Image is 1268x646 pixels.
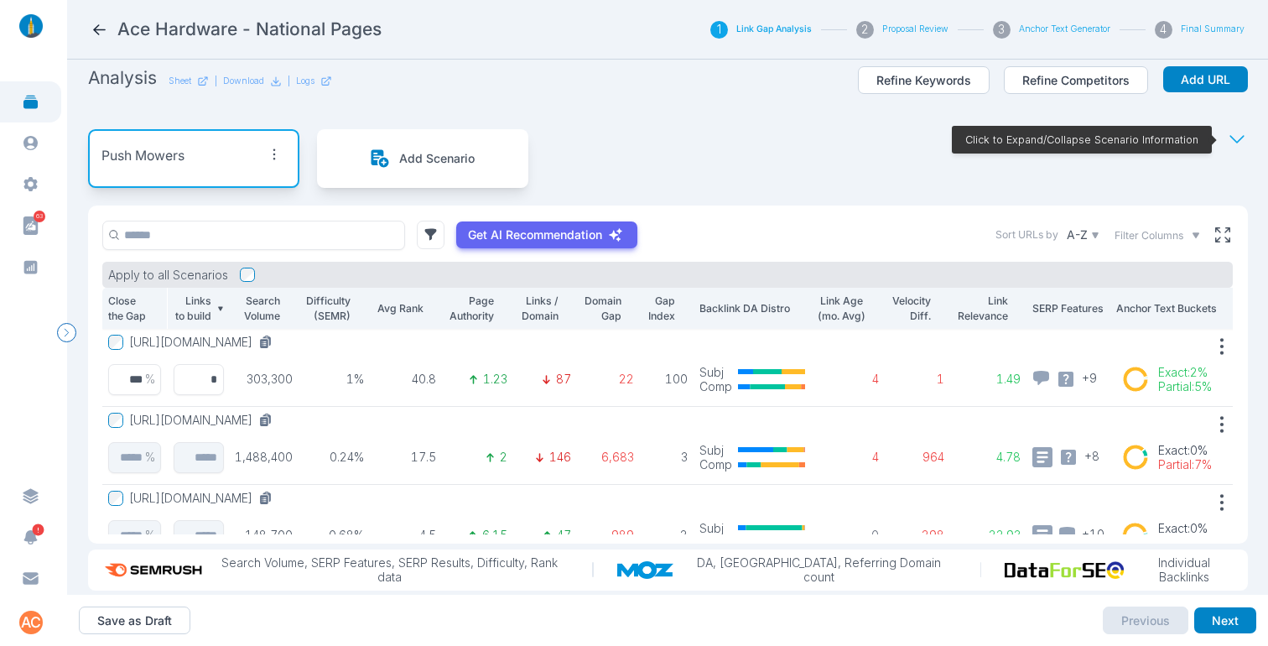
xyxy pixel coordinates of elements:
[891,294,931,323] p: Velocity Diff.
[169,76,217,87] a: Sheet|
[235,294,280,323] p: Search Volume
[456,221,637,248] button: Get AI Recommendation
[699,521,732,536] p: Subj
[13,14,49,38] img: linklaunch_small.2ae18699.png
[34,211,45,222] span: 63
[956,450,1021,465] p: 4.78
[304,450,364,465] p: 0.24%
[1004,66,1148,95] button: Refine Competitors
[1064,225,1103,246] button: A-Z
[646,450,688,465] p: 3
[1158,443,1212,458] p: Exact : 0%
[129,335,279,350] button: [URL][DOMAIN_NAME]
[699,301,805,316] p: Backlink DA Distro
[817,372,880,387] p: 4
[79,607,190,635] button: Save as Draft
[736,23,812,35] button: Link Gap Analysis
[370,148,475,169] button: Add Scenario
[699,457,732,472] p: Comp
[1019,23,1110,35] button: Anchor Text Generator
[304,372,364,387] p: 1%
[956,528,1021,543] p: 22.93
[100,555,210,585] img: semrush_logo.573af308.png
[699,443,732,458] p: Subj
[223,76,264,87] p: Download
[210,555,569,585] p: Search Volume, SERP Features, SERP Results, Difficulty, Rank data
[817,450,880,465] p: 4
[235,528,293,543] p: 148,700
[557,528,571,543] p: 47
[483,372,507,387] p: 1.23
[1181,23,1245,35] button: Final Summary
[617,561,683,579] img: moz_logo.a3998d80.png
[646,294,675,323] p: Gap Index
[1194,607,1256,634] button: Next
[549,450,571,465] p: 146
[965,133,1198,148] p: Click to Expand/Collapse Scenario Information
[1067,227,1088,242] p: A-Z
[1082,525,1104,541] span: + 10
[129,491,279,506] button: [URL][DOMAIN_NAME]
[1103,607,1188,635] button: Previous
[288,76,332,87] div: |
[1082,369,1097,385] span: + 9
[1116,301,1234,316] p: Anchor Text Buckets
[710,21,728,39] div: 1
[646,528,688,543] p: 2
[235,450,293,465] p: 1,488,400
[145,528,155,543] p: %
[1155,21,1172,39] div: 4
[88,66,157,90] h2: Analysis
[583,294,622,323] p: Domain Gap
[817,528,880,543] p: 0
[482,528,507,543] p: 6.15
[583,450,635,465] p: 6,683
[376,450,437,465] p: 17.5
[891,372,944,387] p: 1
[376,528,437,543] p: 4.5
[1163,66,1248,93] button: Add URL
[995,227,1058,242] label: Sort URLs by
[296,76,314,87] p: Logs
[145,372,155,387] p: %
[399,151,475,166] p: Add Scenario
[682,555,956,585] p: DA, [GEOGRAPHIC_DATA], Referring Domain count
[1005,561,1132,579] img: data_for_seo_logo.e5120ddb.png
[856,21,874,39] div: 2
[556,372,571,387] p: 87
[173,294,211,323] p: Links to build
[891,528,944,543] p: 298
[145,450,155,465] p: %
[1115,228,1183,243] span: Filter Columns
[882,23,948,35] button: Proposal Review
[1158,365,1212,380] p: Exact : 2%
[1158,379,1212,394] p: Partial : 5%
[1032,301,1104,316] p: SERP Features
[1133,555,1236,585] p: Individual Backlinks
[956,294,1008,323] p: Link Relevance
[169,76,191,87] p: Sheet
[500,450,507,465] p: 2
[304,528,364,543] p: 0.68%
[583,372,635,387] p: 22
[235,372,293,387] p: 303,300
[1084,447,1099,463] span: + 8
[699,379,732,394] p: Comp
[101,146,184,167] p: Push Mowers
[468,227,602,242] p: Get AI Recommendation
[117,18,382,41] h2: Ace Hardware - National Pages
[699,365,732,380] p: Subj
[376,301,424,316] p: Avg Rank
[956,372,1021,387] p: 1.49
[519,294,559,323] p: Links / Domain
[858,66,990,95] button: Refine Keywords
[376,372,437,387] p: 40.8
[304,294,351,323] p: Difficulty (SEMR)
[448,294,494,323] p: Page Authority
[1115,228,1201,243] button: Filter Columns
[108,294,148,323] p: Close the Gap
[1158,457,1212,472] p: Partial : 7%
[583,528,635,543] p: 989
[108,268,228,283] p: Apply to all Scenarios
[891,450,944,465] p: 964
